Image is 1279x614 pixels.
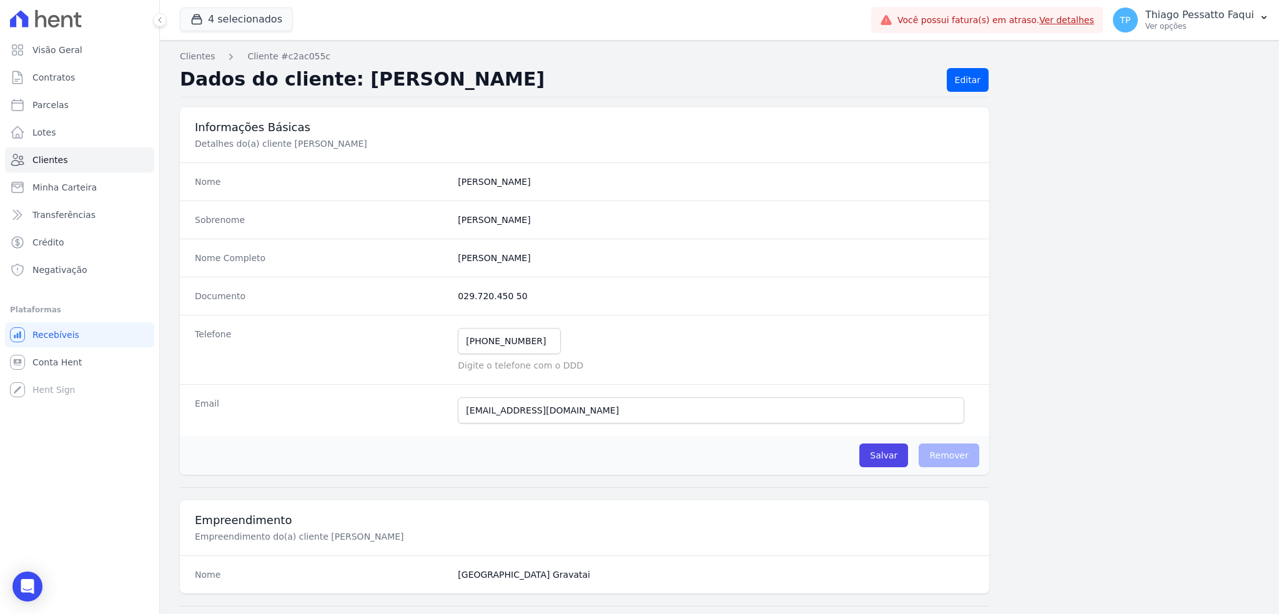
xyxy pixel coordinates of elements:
h3: Empreendimento [195,513,974,528]
dd: 029.720.450 50 [458,290,974,302]
a: Parcelas [5,92,154,117]
dt: Documento [195,290,448,302]
a: Recebíveis [5,322,154,347]
p: Empreendimento do(a) cliente [PERSON_NAME] [195,530,615,543]
p: Detalhes do(a) cliente [PERSON_NAME] [195,137,615,150]
p: Digite o telefone com o DDD [458,359,974,372]
dt: Sobrenome [195,214,448,226]
span: Visão Geral [32,44,82,56]
span: Parcelas [32,99,69,111]
span: Negativação [32,264,87,276]
p: Thiago Pessatto Faqui [1145,9,1254,21]
div: Open Intercom Messenger [12,572,42,602]
a: Transferências [5,202,154,227]
span: TP [1120,16,1130,24]
input: Salvar [859,443,908,467]
button: TP Thiago Pessatto Faqui Ver opções [1103,2,1279,37]
a: Clientes [180,50,215,63]
a: Visão Geral [5,37,154,62]
h2: Dados do cliente: [PERSON_NAME] [180,68,937,92]
div: Plataformas [10,302,149,317]
span: Minha Carteira [32,181,97,194]
span: Conta Hent [32,356,82,369]
dd: [PERSON_NAME] [458,252,974,264]
dt: Nome Completo [195,252,448,264]
nav: Breadcrumb [180,50,1259,63]
a: Crédito [5,230,154,255]
dt: Email [195,397,448,423]
dt: Telefone [195,328,448,372]
a: Conta Hent [5,350,154,375]
span: Você possui fatura(s) em atraso. [897,14,1094,27]
span: Clientes [32,154,67,166]
span: Transferências [32,209,96,221]
a: Minha Carteira [5,175,154,200]
a: Ver detalhes [1039,15,1094,25]
dd: [PERSON_NAME] [458,214,974,226]
span: Crédito [32,236,64,249]
dd: [GEOGRAPHIC_DATA] Gravatai [458,568,974,581]
dt: Nome [195,176,448,188]
span: Recebíveis [32,329,79,341]
a: Lotes [5,120,154,145]
a: Clientes [5,147,154,172]
p: Ver opções [1145,21,1254,31]
span: Lotes [32,126,56,139]
span: Contratos [32,71,75,84]
a: Cliente #c2ac055c [247,50,330,63]
a: Negativação [5,257,154,282]
dd: [PERSON_NAME] [458,176,974,188]
h3: Informações Básicas [195,120,974,135]
a: Contratos [5,65,154,90]
button: 4 selecionados [180,7,293,31]
span: Remover [919,443,979,467]
a: Editar [947,68,989,92]
dt: Nome [195,568,448,581]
